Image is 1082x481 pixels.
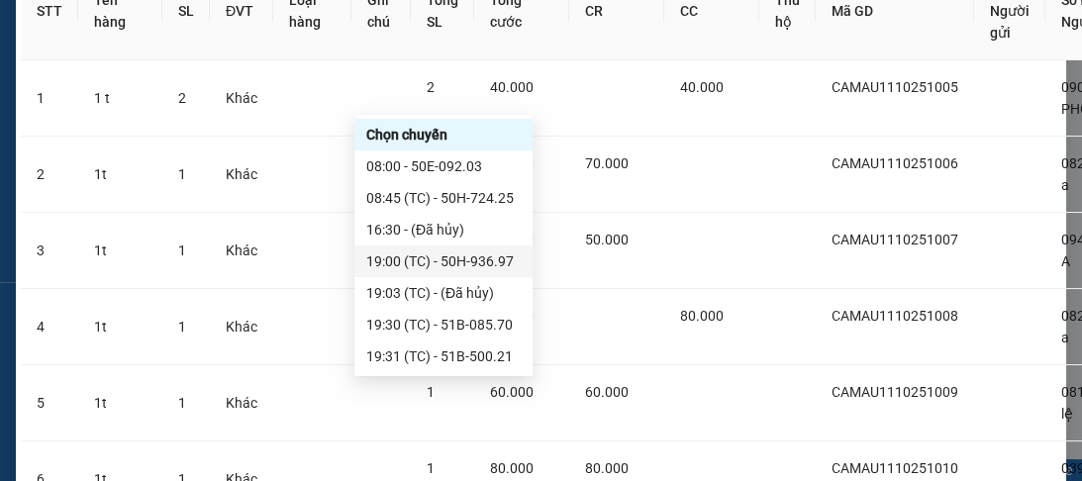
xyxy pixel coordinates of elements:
[178,90,186,106] span: 2
[210,137,273,213] td: Khác
[178,395,186,411] span: 1
[427,384,435,400] span: 1
[585,384,629,400] span: 60.000
[832,79,958,95] span: CAMAU1110251005
[78,365,162,441] td: 1t
[210,289,273,365] td: Khác
[78,289,162,365] td: 1t
[832,155,958,171] span: CAMAU1110251006
[366,187,521,209] div: 08:45 (TC) - 50H-724.25
[427,79,435,95] span: 2
[990,3,1030,41] span: Người gửi
[1061,406,1073,422] span: lệ
[210,213,273,289] td: Khác
[21,60,78,137] td: 1
[490,79,534,95] span: 40.000
[210,60,273,137] td: Khác
[210,365,273,441] td: Khác
[366,155,521,177] div: 08:00 - 50E-092.03
[832,460,958,476] span: CAMAU1110251010
[680,308,724,324] span: 80.000
[680,79,724,95] span: 40.000
[1061,253,1070,269] span: A
[21,289,78,365] td: 4
[585,460,629,476] span: 80.000
[832,384,958,400] span: CAMAU1110251009
[366,219,521,240] div: 16:30 - (Đã hủy)
[490,384,534,400] span: 60.000
[21,213,78,289] td: 3
[585,232,629,247] span: 50.000
[366,314,521,336] div: 19:30 (TC) - 51B-085.70
[490,460,534,476] span: 80.000
[78,213,162,289] td: 1t
[366,282,521,304] div: 19:03 (TC) - (Đã hủy)
[1061,330,1069,345] span: a
[178,242,186,258] span: 1
[366,250,521,272] div: 19:00 (TC) - 50H-936.97
[366,345,521,367] div: 19:31 (TC) - 51B-500.21
[1061,177,1069,193] span: a
[178,319,186,335] span: 1
[21,365,78,441] td: 5
[354,119,533,150] div: Chọn chuyến
[78,137,162,213] td: 1t
[832,232,958,247] span: CAMAU1110251007
[178,166,186,182] span: 1
[427,460,435,476] span: 1
[366,124,521,145] div: Chọn chuyến
[21,137,78,213] td: 2
[78,60,162,137] td: 1 t
[585,155,629,171] span: 70.000
[832,308,958,324] span: CAMAU1110251008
